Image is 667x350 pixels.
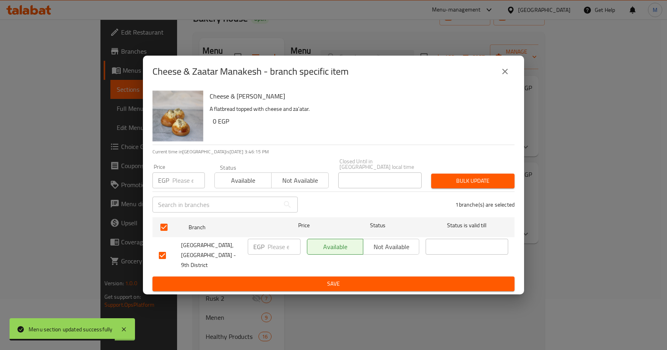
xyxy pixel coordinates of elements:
[218,175,268,186] span: Available
[307,239,363,255] button: Available
[310,241,360,253] span: Available
[29,325,113,334] div: Menu section updated successfully
[152,277,515,291] button: Save
[337,220,419,230] span: Status
[210,104,508,114] p: A flatbread topped with cheese and za'atar.
[268,239,301,255] input: Please enter price
[438,176,508,186] span: Bulk update
[158,176,169,185] p: EGP
[455,201,515,209] p: 1 branche(s) are selected
[152,197,280,213] input: Search in branches
[189,222,271,232] span: Branch
[152,148,515,155] p: Current time in [GEOGRAPHIC_DATA] is [DATE] 3:46:15 PM
[363,239,419,255] button: Not available
[426,220,508,230] span: Status is valid till
[275,175,325,186] span: Not available
[214,172,272,188] button: Available
[172,172,205,188] input: Please enter price
[278,220,330,230] span: Price
[159,279,508,289] span: Save
[431,174,515,188] button: Bulk update
[210,91,508,102] h6: Cheese & [PERSON_NAME]
[271,172,328,188] button: Not available
[253,242,264,251] p: EGP
[152,65,349,78] h2: Cheese & Zaatar Manakesh - branch specific item
[152,91,203,141] img: Cheese & Zaatar Manakesh
[495,62,515,81] button: close
[366,241,416,253] span: Not available
[213,116,508,127] h6: 0 EGP
[181,240,241,270] span: [GEOGRAPHIC_DATA], [GEOGRAPHIC_DATA] - 9th District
